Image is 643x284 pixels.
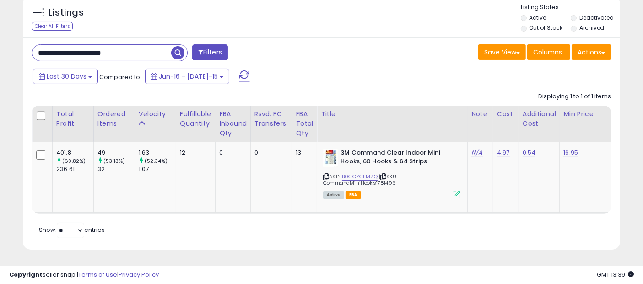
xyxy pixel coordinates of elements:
div: Rsvd. FC Transfers [254,109,288,129]
div: Velocity [139,109,172,119]
div: 12 [180,149,208,157]
div: 1.07 [139,165,176,173]
div: Fulfillable Quantity [180,109,211,129]
span: | SKU: CommandMiniHooks1781496 [323,173,397,187]
span: 2025-08-16 13:39 GMT [597,270,634,279]
small: (52.34%) [145,157,168,165]
div: Additional Cost [523,109,556,129]
strong: Copyright [9,270,43,279]
div: Note [471,109,489,119]
button: Filters [192,44,228,60]
div: 49 [97,149,135,157]
button: Actions [572,44,611,60]
div: FBA inbound Qty [219,109,247,138]
div: 13 [296,149,310,157]
small: (53.13%) [103,157,125,165]
span: Show: entries [39,225,105,234]
div: 32 [97,165,135,173]
a: B0CCZCFMZQ [342,173,378,181]
button: Jun-16 - [DATE]-15 [145,69,229,84]
span: All listings currently available for purchase on Amazon [323,191,344,199]
label: Archived [579,24,604,32]
div: 0 [219,149,243,157]
div: Clear All Filters [32,22,73,31]
a: 4.97 [497,148,510,157]
img: 41g8EitD0WL._SL40_.jpg [323,149,338,167]
button: Columns [527,44,570,60]
a: Terms of Use [78,270,117,279]
label: Deactivated [579,14,614,21]
div: Displaying 1 to 1 of 1 items [538,92,611,101]
div: 0 [254,149,285,157]
p: Listing States: [521,3,620,12]
div: Ordered Items [97,109,131,129]
span: Jun-16 - [DATE]-15 [159,72,218,81]
div: 401.8 [56,149,93,157]
div: 1.63 [139,149,176,157]
button: Save View [478,44,526,60]
div: Cost [497,109,515,119]
h5: Listings [49,6,84,19]
div: Title [321,109,464,119]
small: (69.82%) [62,157,86,165]
div: FBA Total Qty [296,109,313,138]
span: Last 30 Days [47,72,86,81]
b: 3M Command Clear Indoor Mini Hooks, 60 Hooks & 64 Strips [340,149,452,168]
a: 16.95 [563,148,578,157]
button: Last 30 Days [33,69,98,84]
span: Columns [533,48,562,57]
label: Out of Stock [530,24,563,32]
div: 236.61 [56,165,93,173]
label: Active [530,14,546,21]
div: ASIN: [323,149,460,198]
div: seller snap | | [9,271,159,279]
div: Min Price [563,109,611,119]
span: Compared to: [99,73,141,81]
span: FBA [346,191,361,199]
a: N/A [471,148,482,157]
div: Total Profit [56,109,90,129]
a: 0.54 [523,148,536,157]
a: Privacy Policy [119,270,159,279]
